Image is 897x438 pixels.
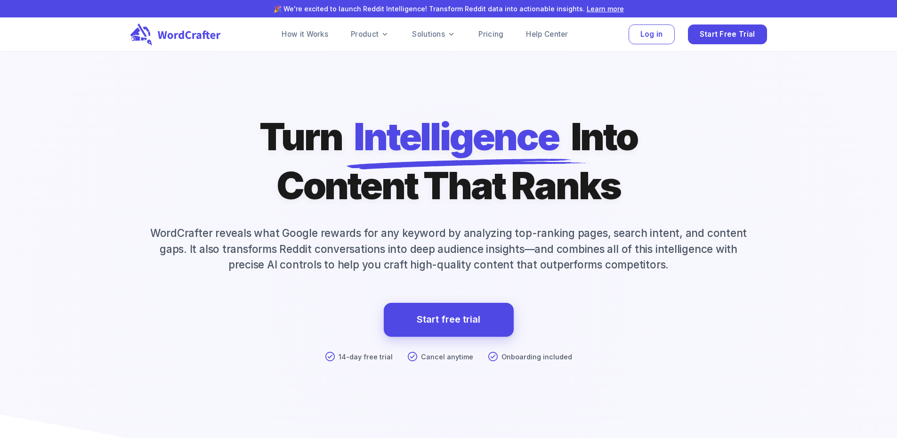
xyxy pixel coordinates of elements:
p: Onboarding included [501,352,572,362]
h1: Turn Into Content That Ranks [259,112,638,210]
a: Product [351,29,389,40]
button: Log in [629,24,675,45]
a: Pricing [478,29,503,40]
a: Start free trial [384,303,514,337]
a: Help Center [526,29,568,40]
button: Start Free Trial [688,24,767,45]
p: Cancel anytime [421,352,473,362]
p: 🎉 We're excited to launch Reddit Intelligence! Transform Reddit data into actionable insights. [36,4,861,14]
span: Intelligence [354,112,559,161]
a: Solutions [412,29,456,40]
p: WordCrafter reveals what Google rewards for any keyword by analyzing top-ranking pages, search in... [130,225,767,273]
a: Start free trial [417,311,480,328]
a: How it Works [282,29,328,40]
span: Start Free Trial [700,28,755,41]
a: Learn more [587,5,624,13]
span: Log in [640,28,663,41]
p: 14-day free trial [339,352,393,362]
